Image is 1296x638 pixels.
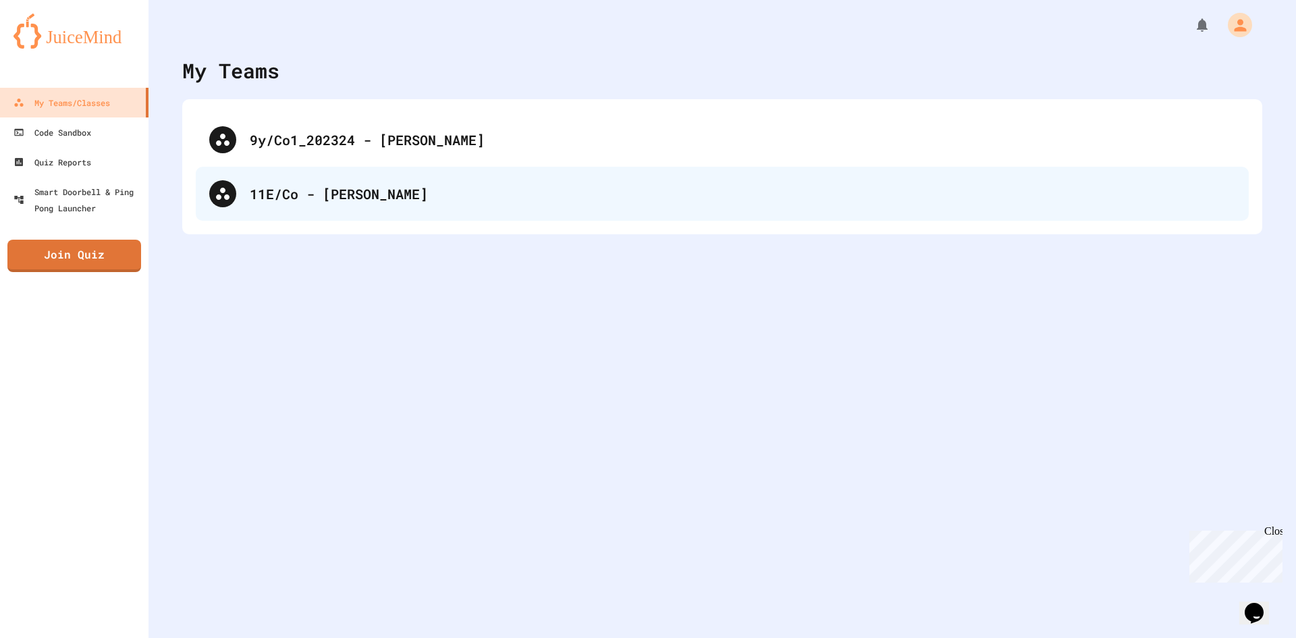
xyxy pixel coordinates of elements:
div: 11E/Co - [PERSON_NAME] [196,167,1249,221]
div: 11E/Co - [PERSON_NAME] [250,184,1235,204]
div: My Notifications [1169,14,1214,36]
div: 9y/Co1_202324 - [PERSON_NAME] [250,130,1235,150]
div: Smart Doorbell & Ping Pong Launcher [13,184,143,216]
div: Code Sandbox [13,124,91,140]
div: My Account [1214,9,1255,41]
div: Quiz Reports [13,154,91,170]
a: Join Quiz [7,240,141,272]
div: 9y/Co1_202324 - [PERSON_NAME] [196,113,1249,167]
div: Chat with us now!Close [5,5,93,86]
iframe: chat widget [1184,525,1282,583]
img: logo-orange.svg [13,14,135,49]
div: My Teams [182,55,279,86]
iframe: chat widget [1239,584,1282,624]
div: My Teams/Classes [13,95,110,111]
